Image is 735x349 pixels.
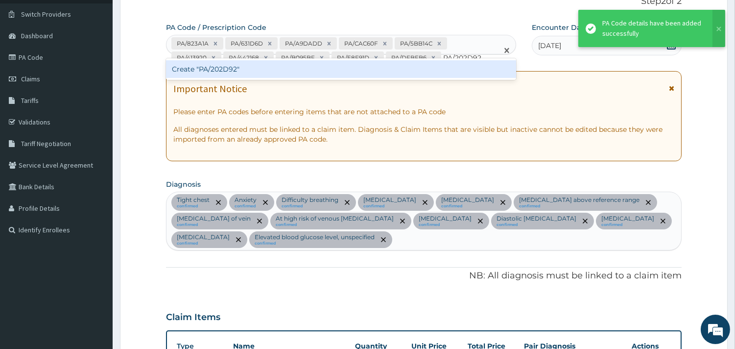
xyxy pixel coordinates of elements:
[601,215,654,223] p: [MEDICAL_DATA]
[177,196,210,204] p: Tight chest
[161,5,184,28] div: Minimize live chat window
[228,38,264,49] div: PA/631D6D
[255,233,375,241] p: Elevated blood glucose level, unspecified
[601,223,654,227] small: confirmed
[581,217,590,225] span: remove selection option
[166,23,266,32] label: PA Code / Prescription Code
[177,241,230,246] small: confirmed
[419,215,472,223] p: [MEDICAL_DATA]
[174,52,208,63] div: PA/413920
[234,235,243,244] span: remove selection option
[235,196,257,204] p: Anxiety
[174,38,210,49] div: PA/823A1A
[282,196,338,204] p: Difficulty breathing
[334,52,371,63] div: PA/E8F91D
[519,204,640,209] small: confirmed
[341,38,379,49] div: PA/CAC60F
[363,204,416,209] small: confirmed
[498,198,507,207] span: remove selection option
[255,241,375,246] small: confirmed
[343,198,352,207] span: remove selection option
[51,55,165,68] div: Chat with us now
[532,23,588,32] label: Encounter Date
[214,198,223,207] span: remove selection option
[166,312,220,323] h3: Claim Items
[166,179,201,189] label: Diagnosis
[276,223,394,227] small: confirmed
[282,38,324,49] div: PA/A9DADD
[21,31,53,40] span: Dashboard
[659,217,667,225] span: remove selection option
[644,198,653,207] span: remove selection option
[235,204,257,209] small: confirmed
[18,49,40,74] img: d_794563401_company_1708531726252_794563401
[398,217,407,225] span: remove selection option
[363,196,416,204] p: [MEDICAL_DATA]
[177,223,251,227] small: confirmed
[276,215,394,223] p: At high risk of venous [MEDICAL_DATA]
[21,75,40,83] span: Claims
[519,196,640,204] p: [MEDICAL_DATA] above reference range
[177,233,230,241] p: [MEDICAL_DATA]
[538,41,561,50] span: [DATE]
[261,198,270,207] span: remove selection option
[421,198,429,207] span: remove selection option
[5,239,187,274] textarea: Type your message and hit 'Enter'
[21,10,71,19] span: Switch Providers
[177,204,210,209] small: confirmed
[388,52,428,63] div: PA/DFBFB6
[476,217,485,225] span: remove selection option
[226,52,261,63] div: PA/442168
[397,38,434,49] div: PA/5BB14C
[282,204,338,209] small: confirmed
[255,217,264,225] span: remove selection option
[441,204,494,209] small: confirmed
[166,270,682,282] p: NB: All diagnosis must be linked to a claim item
[21,96,39,105] span: Tariffs
[379,235,388,244] span: remove selection option
[173,125,674,144] p: All diagnoses entered must be linked to a claim item. Diagnosis & Claim Items that are visible bu...
[497,215,576,223] p: Diastolic [MEDICAL_DATA]
[57,109,135,208] span: We're online!
[173,83,247,94] h1: Important Notice
[497,223,576,227] small: confirmed
[602,18,703,39] div: PA Code details have been added successfully
[177,215,251,223] p: [MEDICAL_DATA] of vein
[419,223,472,227] small: confirmed
[173,107,674,117] p: Please enter PA codes before entering items that are not attached to a PA code
[278,52,316,63] div: PA/B095BF
[21,139,71,148] span: Tariff Negotiation
[441,196,494,204] p: [MEDICAL_DATA]
[166,60,516,78] div: Create "PA/202D92"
